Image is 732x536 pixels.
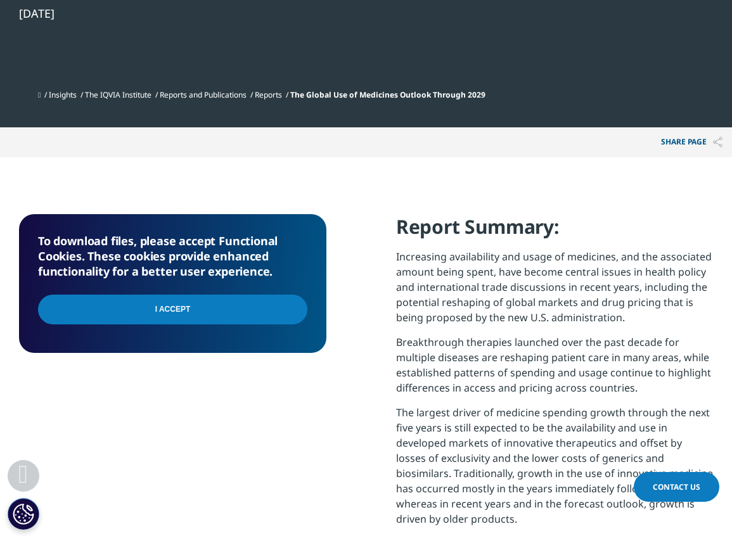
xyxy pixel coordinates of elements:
p: Share PAGE [652,127,732,157]
a: Reports and Publications [160,89,247,100]
span: Contact Us [653,482,700,492]
div: [DATE] [19,6,698,21]
p: Breakthrough therapies launched over the past decade for multiple diseases are reshaping patient ... [396,335,713,405]
span: The Global Use of Medicines Outlook Through 2029 [290,89,485,100]
a: Insights [49,89,77,100]
p: The largest driver of medicine spending growth through the next five years is still expected to b... [396,405,713,536]
h5: To download files, please accept Functional Cookies. These cookies provide enhanced functionality... [38,233,307,279]
a: The IQVIA Institute [85,89,151,100]
a: Reports [255,89,282,100]
button: Share PAGEShare PAGE [652,127,732,157]
a: Contact Us [634,472,719,502]
h4: Report Summary: [396,214,713,249]
img: Share PAGE [713,137,722,148]
input: I Accept [38,295,307,324]
button: Cookies Settings [8,498,39,530]
p: Increasing availability and usage of medicines, and the associated amount being spent, have becom... [396,249,713,335]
